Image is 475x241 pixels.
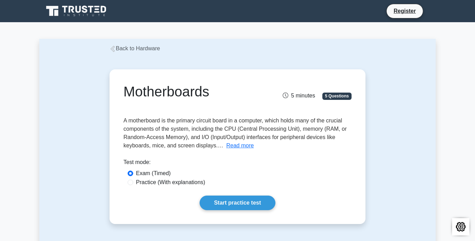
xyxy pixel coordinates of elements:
div: Test mode: [123,158,352,169]
button: Read more [226,141,254,150]
a: Start practice test [200,196,275,210]
label: Exam (Timed) [136,169,171,178]
a: Back to Hardware [110,45,160,51]
span: 5 Questions [322,93,352,100]
a: Register [389,7,420,15]
span: 5 minutes [283,93,315,98]
h1: Motherboards [123,83,273,100]
span: A motherboard is the primary circuit board in a computer, which holds many of the crucial compone... [123,118,347,148]
label: Practice (With explanations) [136,178,205,187]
